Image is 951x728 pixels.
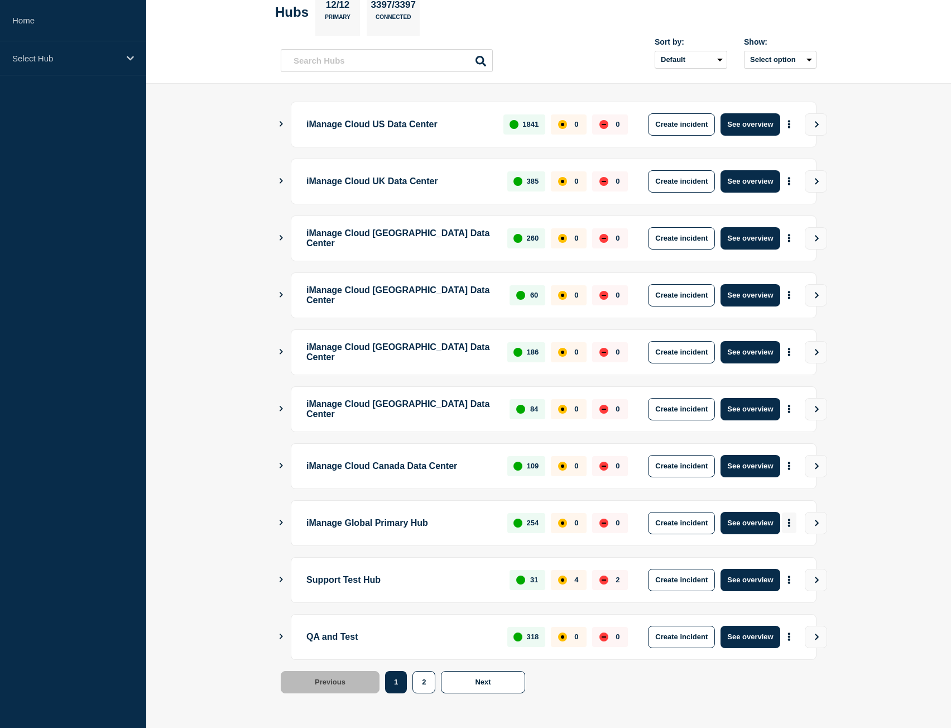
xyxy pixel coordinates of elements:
div: up [516,405,525,414]
p: iManage Global Primary Hub [306,512,494,534]
div: down [599,348,608,357]
p: 260 [527,234,539,242]
button: Next [441,671,525,693]
p: 0 [574,633,578,641]
p: 84 [530,405,538,413]
select: Sort by [655,51,727,69]
div: up [516,576,525,585]
div: down [599,462,608,471]
button: View [805,227,827,250]
p: 0 [616,405,619,413]
p: 0 [616,177,619,185]
button: View [805,512,827,534]
div: Show: [744,37,816,46]
div: up [513,348,522,357]
button: See overview [721,512,780,534]
p: 0 [574,348,578,356]
button: View [805,341,827,363]
button: View [805,455,827,477]
p: 0 [574,234,578,242]
div: up [513,519,522,528]
div: affected [558,348,567,357]
button: More actions [782,569,796,590]
div: up [513,177,522,186]
p: 0 [616,633,619,641]
button: See overview [721,113,780,136]
p: 0 [574,291,578,299]
div: affected [558,405,567,414]
button: Show Connected Hubs [278,291,284,299]
p: iManage Cloud [GEOGRAPHIC_DATA] Data Center [306,284,497,306]
button: Create incident [648,455,715,477]
div: up [516,291,525,300]
p: 0 [616,462,619,470]
p: 4 [574,576,578,584]
button: More actions [782,114,796,135]
button: Create incident [648,341,715,363]
p: 2 [616,576,619,584]
button: View [805,284,827,306]
button: Show Connected Hubs [278,177,284,185]
p: 109 [527,462,539,470]
p: 0 [574,519,578,527]
button: View [805,113,827,136]
button: See overview [721,170,780,193]
button: Create incident [648,170,715,193]
div: affected [558,177,567,186]
div: down [599,405,608,414]
div: down [599,576,608,585]
button: More actions [782,342,796,362]
button: More actions [782,228,796,248]
div: up [513,633,522,641]
button: See overview [721,227,780,250]
button: Create incident [648,398,715,420]
button: Show Connected Hubs [278,576,284,584]
button: 2 [412,671,435,693]
p: 0 [616,348,619,356]
button: More actions [782,626,796,647]
span: Next [475,678,491,686]
div: up [513,234,522,243]
button: See overview [721,284,780,306]
p: 60 [530,291,538,299]
div: affected [558,291,567,300]
button: Show Connected Hubs [278,405,284,413]
button: Create incident [648,113,715,136]
p: Primary [325,14,350,26]
div: down [599,177,608,186]
button: Show Connected Hubs [278,633,284,641]
div: down [599,291,608,300]
button: More actions [782,399,796,419]
p: iManage Cloud [GEOGRAPHIC_DATA] Data Center [306,398,497,420]
button: More actions [782,285,796,305]
button: See overview [721,398,780,420]
button: View [805,626,827,648]
button: View [805,398,827,420]
p: 0 [616,120,619,128]
button: Select option [744,51,816,69]
div: affected [558,519,567,528]
p: 186 [527,348,539,356]
div: down [599,519,608,528]
div: down [599,633,608,641]
div: affected [558,120,567,129]
div: down [599,120,608,129]
p: iManage Cloud US Data Center [306,113,491,136]
p: iManage Cloud Canada Data Center [306,455,494,477]
button: See overview [721,341,780,363]
p: iManage Cloud [GEOGRAPHIC_DATA] Data Center [306,341,494,363]
button: Create incident [648,227,715,250]
div: affected [558,462,567,471]
p: Support Test Hub [306,569,497,591]
button: Show Connected Hubs [278,462,284,470]
button: Previous [281,671,380,693]
button: See overview [721,455,780,477]
p: iManage Cloud UK Data Center [306,170,494,193]
p: 0 [616,291,619,299]
div: affected [558,633,567,641]
div: affected [558,576,567,585]
p: 31 [530,576,538,584]
h2: Hubs [275,4,309,20]
p: 254 [527,519,539,527]
p: Connected [376,14,411,26]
